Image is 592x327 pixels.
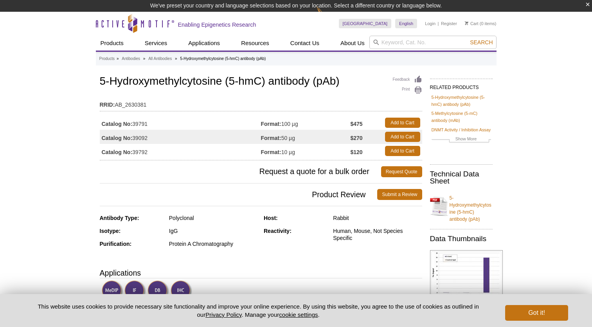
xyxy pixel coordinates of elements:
a: [GEOGRAPHIC_DATA] [339,19,392,28]
li: » [175,56,177,61]
span: Search [470,39,493,45]
a: DNMT Activity / Inhibition Assay [432,126,491,133]
strong: Reactivity: [264,228,292,234]
div: Human, Mouse, Not Species Specific [333,227,422,242]
h2: Enabling Epigenetics Research [178,21,256,28]
td: 100 µg [261,116,351,130]
img: 5-Hydroxymethylcytosine (5-hmC) antibody (pAb) tested by MeDIP analysis. [430,250,503,298]
a: Show More [432,135,491,144]
strong: Format: [261,134,281,142]
a: Products [96,36,128,51]
button: Search [468,39,495,46]
td: 10 µg [261,144,351,158]
strong: Format: [261,120,281,127]
td: 39792 [100,144,261,158]
img: Methyl-DNA Immunoprecipitation Validated [102,280,123,302]
button: Got it! [505,305,568,321]
a: English [395,19,417,28]
a: Add to Cart [385,132,420,142]
strong: Isotype: [100,228,121,234]
a: 5-Methylcytosine (5-mC) antibody (mAb) [432,110,491,124]
a: 5-Hydroxymethylcytosine (5-hmC) antibody (pAb) [432,94,491,108]
strong: Format: [261,149,281,156]
strong: RRID: [100,101,115,108]
a: About Us [336,36,369,51]
a: Applications [184,36,225,51]
p: This website uses cookies to provide necessary site functionality and improve your online experie... [24,302,493,319]
a: Feedback [393,75,422,84]
div: Polyclonal [169,214,258,222]
img: Immunofluorescence Validated [124,280,146,302]
td: 39092 [100,130,261,144]
strong: Antibody Type: [100,215,139,221]
a: Antibodies [122,55,140,62]
a: Services [140,36,172,51]
strong: $270 [350,134,362,142]
strong: Purification: [100,241,132,247]
a: 5-Hydroxymethylcytosine (5-hmC) antibody (pAb) [430,190,493,223]
img: Dot Blot Validated [148,280,169,302]
td: 39791 [100,116,261,130]
h3: Applications [100,267,422,279]
td: 50 µg [261,130,351,144]
a: Add to Cart [385,118,420,128]
strong: $120 [350,149,362,156]
td: AB_2630381 [100,96,422,109]
h2: Technical Data Sheet [430,171,493,185]
span: Product Review [100,189,378,200]
a: Cart [465,21,479,26]
strong: Catalog No: [102,120,133,127]
li: | [438,19,439,28]
a: Contact Us [286,36,324,51]
div: Rabbit [333,214,422,222]
img: Immunohistochemistry Validated [171,280,192,302]
a: Register [441,21,457,26]
a: All Antibodies [148,55,172,62]
a: Resources [236,36,274,51]
div: Protein A Chromatography [169,240,258,247]
h1: 5-Hydroxymethylcytosine (5-hmC) antibody (pAb) [100,75,422,89]
a: Add to Cart [385,146,420,156]
h2: Data Thumbnails [430,235,493,242]
div: IgG [169,227,258,234]
strong: $475 [350,120,362,127]
img: Change Here [317,6,337,24]
a: Login [425,21,435,26]
button: cookie settings [279,311,318,318]
a: Request Quote [381,166,422,177]
a: Privacy Policy [205,311,241,318]
li: » [117,56,119,61]
a: Print [393,86,422,94]
h2: RELATED PRODUCTS [430,78,493,93]
input: Keyword, Cat. No. [369,36,497,49]
strong: Catalog No: [102,134,133,142]
img: Your Cart [465,21,468,25]
a: Products [99,55,115,62]
li: 5-Hydroxymethylcytosine (5-hmC) antibody (pAb) [180,56,266,61]
span: Request a quote for a bulk order [100,166,381,177]
strong: Catalog No: [102,149,133,156]
a: Submit a Review [377,189,422,200]
li: » [143,56,146,61]
li: (0 items) [465,19,497,28]
strong: Host: [264,215,278,221]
